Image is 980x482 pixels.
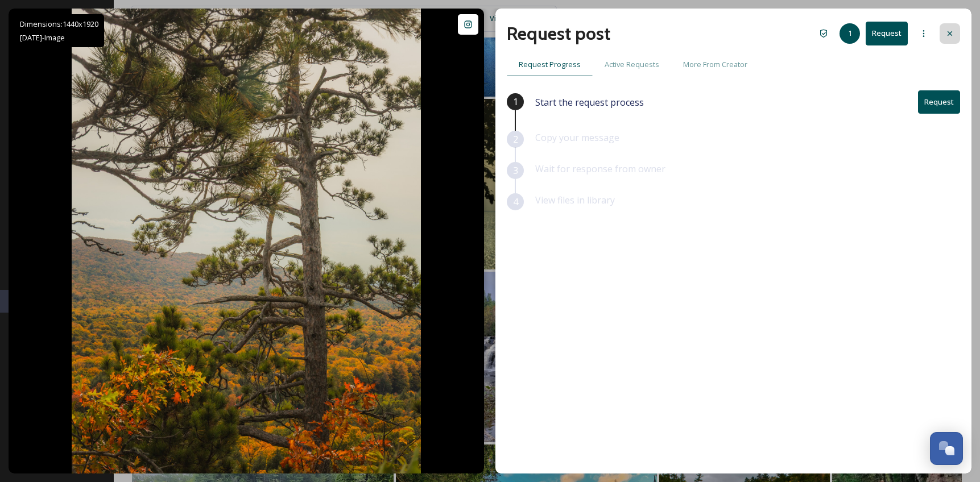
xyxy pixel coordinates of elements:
[72,9,421,473] img: an aesthetic fall foliage scene to see as you scroll.
[930,432,963,465] button: Open Chat
[20,32,65,43] span: [DATE] - Image
[535,163,665,175] span: Wait for response from owner
[513,95,518,109] span: 1
[683,59,747,70] span: More From Creator
[513,164,518,177] span: 3
[519,59,581,70] span: Request Progress
[605,59,659,70] span: Active Requests
[848,28,852,39] span: 1
[513,195,518,209] span: 4
[20,19,98,29] span: Dimensions: 1440 x 1920
[866,22,908,45] button: Request
[535,194,615,206] span: View files in library
[507,20,610,47] h2: Request post
[513,132,518,146] span: 2
[535,95,644,109] span: Start the request process
[535,131,619,144] span: Copy your message
[918,90,960,114] button: Request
